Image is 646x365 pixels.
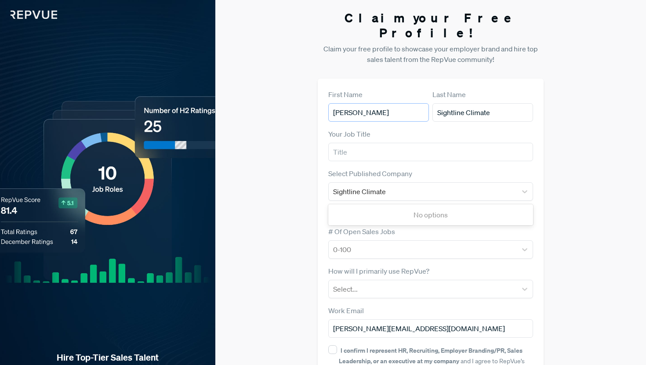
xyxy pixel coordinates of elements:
[328,89,363,100] label: First Name
[328,206,533,224] div: No options
[328,226,395,237] label: # Of Open Sales Jobs
[328,305,364,316] label: Work Email
[318,43,544,65] p: Claim your free profile to showcase your employer brand and hire top sales talent from the RepVue...
[432,103,533,122] input: Last Name
[328,168,412,179] label: Select Published Company
[328,103,429,122] input: First Name
[432,89,466,100] label: Last Name
[14,352,201,363] strong: Hire Top-Tier Sales Talent
[318,11,544,40] h3: Claim your Free Profile!
[339,346,523,365] strong: I confirm I represent HR, Recruiting, Employer Branding/PR, Sales Leadership, or an executive at ...
[328,319,533,338] input: Email
[328,266,429,276] label: How will I primarily use RepVue?
[328,129,370,139] label: Your Job Title
[328,143,533,161] input: Title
